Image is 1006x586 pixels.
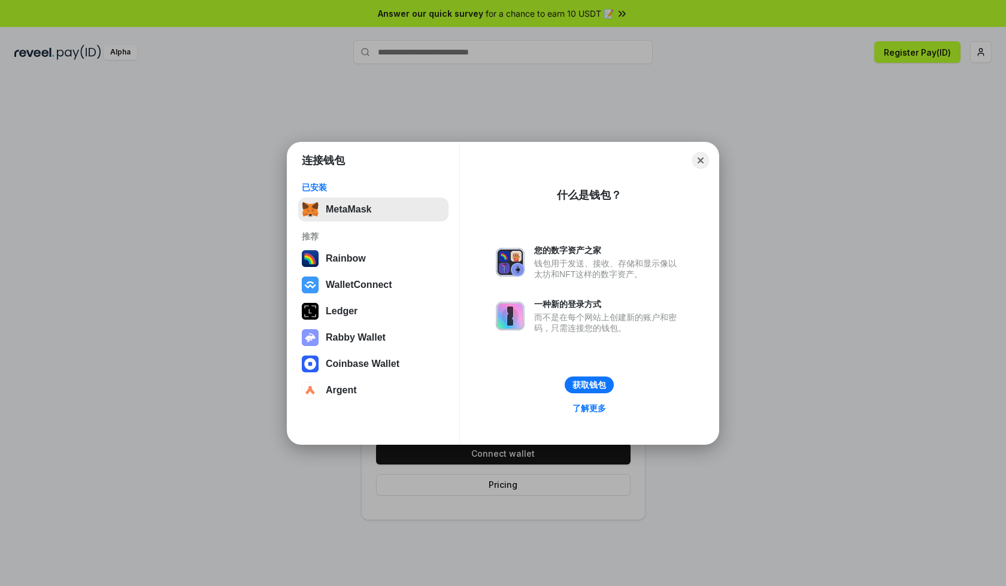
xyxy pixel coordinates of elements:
[565,400,613,416] a: 了解更多
[534,312,683,333] div: 而不是在每个网站上创建新的账户和密码，只需连接您的钱包。
[496,302,525,330] img: svg+xml,%3Csvg%20xmlns%3D%22http%3A%2F%2Fwww.w3.org%2F2000%2Fsvg%22%20fill%3D%22none%22%20viewBox...
[326,253,366,264] div: Rainbow
[298,326,449,350] button: Rabby Wallet
[557,188,622,202] div: 什么是钱包？
[302,153,345,168] h1: 连接钱包
[298,378,449,402] button: Argent
[692,152,709,169] button: Close
[298,247,449,271] button: Rainbow
[302,201,319,218] img: svg+xml,%3Csvg%20fill%3D%22none%22%20height%3D%2233%22%20viewBox%3D%220%200%2035%2033%22%20width%...
[302,303,319,320] img: svg+xml,%3Csvg%20xmlns%3D%22http%3A%2F%2Fwww.w3.org%2F2000%2Fsvg%22%20width%3D%2228%22%20height%3...
[326,359,399,369] div: Coinbase Wallet
[326,280,392,290] div: WalletConnect
[326,332,386,343] div: Rabby Wallet
[302,182,445,193] div: 已安装
[302,356,319,372] img: svg+xml,%3Csvg%20width%3D%2228%22%20height%3D%2228%22%20viewBox%3D%220%200%2028%2028%22%20fill%3D...
[496,248,525,277] img: svg+xml,%3Csvg%20xmlns%3D%22http%3A%2F%2Fwww.w3.org%2F2000%2Fsvg%22%20fill%3D%22none%22%20viewBox...
[326,204,371,215] div: MetaMask
[302,231,445,242] div: 推荐
[326,385,357,396] div: Argent
[534,245,683,256] div: 您的数字资产之家
[534,299,683,309] div: 一种新的登录方式
[302,277,319,293] img: svg+xml,%3Csvg%20width%3D%2228%22%20height%3D%2228%22%20viewBox%3D%220%200%2028%2028%22%20fill%3D...
[572,403,606,414] div: 了解更多
[298,273,449,297] button: WalletConnect
[298,198,449,221] button: MetaMask
[302,382,319,399] img: svg+xml,%3Csvg%20width%3D%2228%22%20height%3D%2228%22%20viewBox%3D%220%200%2028%2028%22%20fill%3D...
[298,299,449,323] button: Ledger
[298,352,449,376] button: Coinbase Wallet
[534,258,683,280] div: 钱包用于发送、接收、存储和显示像以太坊和NFT这样的数字资产。
[302,329,319,346] img: svg+xml,%3Csvg%20xmlns%3D%22http%3A%2F%2Fwww.w3.org%2F2000%2Fsvg%22%20fill%3D%22none%22%20viewBox...
[565,377,614,393] button: 获取钱包
[572,379,606,390] div: 获取钱包
[326,306,357,317] div: Ledger
[302,250,319,267] img: svg+xml,%3Csvg%20width%3D%22120%22%20height%3D%22120%22%20viewBox%3D%220%200%20120%20120%22%20fil...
